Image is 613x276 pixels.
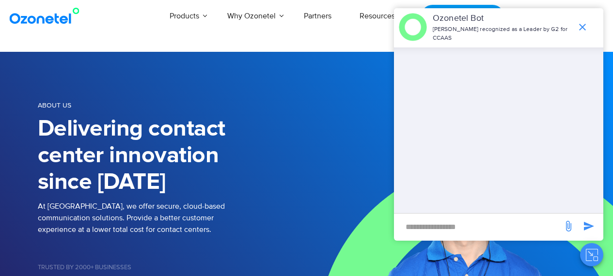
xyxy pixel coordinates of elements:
[580,243,603,266] button: Close chat
[559,216,578,236] span: send message
[399,13,427,41] img: header
[38,200,307,235] p: At [GEOGRAPHIC_DATA], we offer secure, cloud-based communication solutions. Provide a better cust...
[421,5,504,28] a: Request a Demo
[433,25,572,43] p: [PERSON_NAME] recognized as a Leader by G2 for CCAAS
[38,101,71,109] span: About us
[38,264,307,271] h5: Trusted by 2000+ Businesses
[38,116,307,196] h1: Delivering contact center innovation since [DATE]
[399,218,558,236] div: new-msg-input
[579,216,598,236] span: send message
[433,12,572,25] p: Ozonetel Bot
[573,17,592,37] span: end chat or minimize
